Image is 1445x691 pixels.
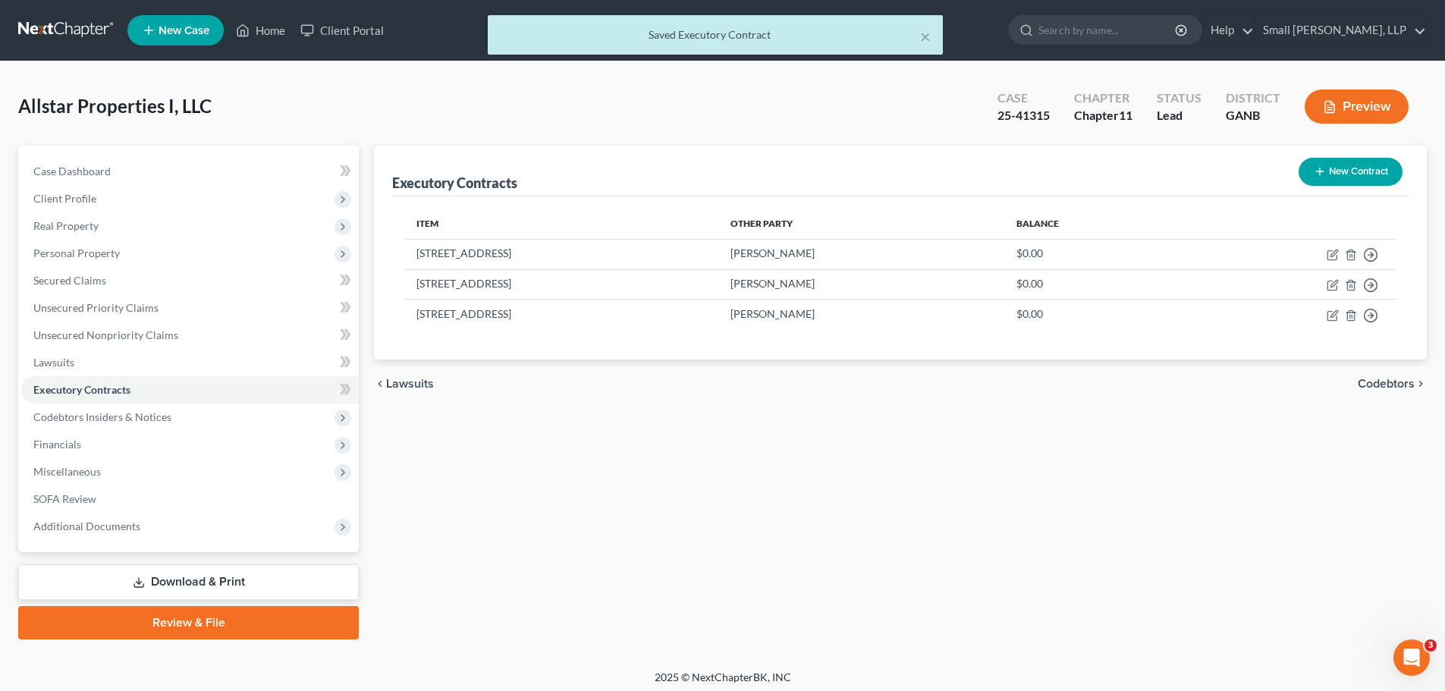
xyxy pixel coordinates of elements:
[18,564,359,600] a: Download & Print
[1157,107,1202,124] div: Lead
[404,209,718,239] th: Item
[33,274,106,287] span: Secured Claims
[404,269,718,300] td: [STREET_ADDRESS]
[1119,108,1132,122] span: 11
[1305,90,1409,124] button: Preview
[21,267,359,294] a: Secured Claims
[33,328,178,341] span: Unsecured Nonpriority Claims
[1074,90,1132,107] div: Chapter
[33,247,120,259] span: Personal Property
[33,356,74,369] span: Lawsuits
[33,410,171,423] span: Codebtors Insiders & Notices
[718,209,1004,239] th: Other Party
[1358,378,1427,390] button: Codebtors chevron_right
[1226,90,1280,107] div: District
[997,90,1050,107] div: Case
[386,378,434,390] span: Lawsuits
[1393,639,1430,676] iframe: Intercom live chat
[21,485,359,513] a: SOFA Review
[718,239,1004,269] td: [PERSON_NAME]
[21,322,359,349] a: Unsecured Nonpriority Claims
[18,606,359,639] a: Review & File
[392,174,517,192] div: Executory Contracts
[920,27,931,46] button: ×
[374,378,434,390] button: chevron_left Lawsuits
[18,95,212,117] span: Allstar Properties I, LLC
[21,376,359,404] a: Executory Contracts
[1004,269,1180,300] td: $0.00
[33,383,130,396] span: Executory Contracts
[21,349,359,376] a: Lawsuits
[1157,90,1202,107] div: Status
[718,300,1004,329] td: [PERSON_NAME]
[33,465,101,478] span: Miscellaneous
[997,107,1050,124] div: 25-41315
[21,294,359,322] a: Unsecured Priority Claims
[1074,107,1132,124] div: Chapter
[33,438,81,451] span: Financials
[1425,639,1437,652] span: 3
[1226,107,1280,124] div: GANB
[1299,158,1403,186] button: New Contract
[1415,378,1427,390] i: chevron_right
[33,301,159,314] span: Unsecured Priority Claims
[374,378,386,390] i: chevron_left
[21,158,359,185] a: Case Dashboard
[500,27,931,42] div: Saved Executory Contract
[1358,378,1415,390] span: Codebtors
[33,219,99,232] span: Real Property
[33,520,140,532] span: Additional Documents
[404,300,718,329] td: [STREET_ADDRESS]
[1004,239,1180,269] td: $0.00
[1004,300,1180,329] td: $0.00
[33,192,96,205] span: Client Profile
[404,239,718,269] td: [STREET_ADDRESS]
[33,492,96,505] span: SOFA Review
[718,269,1004,300] td: [PERSON_NAME]
[1004,209,1180,239] th: Balance
[33,165,111,177] span: Case Dashboard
